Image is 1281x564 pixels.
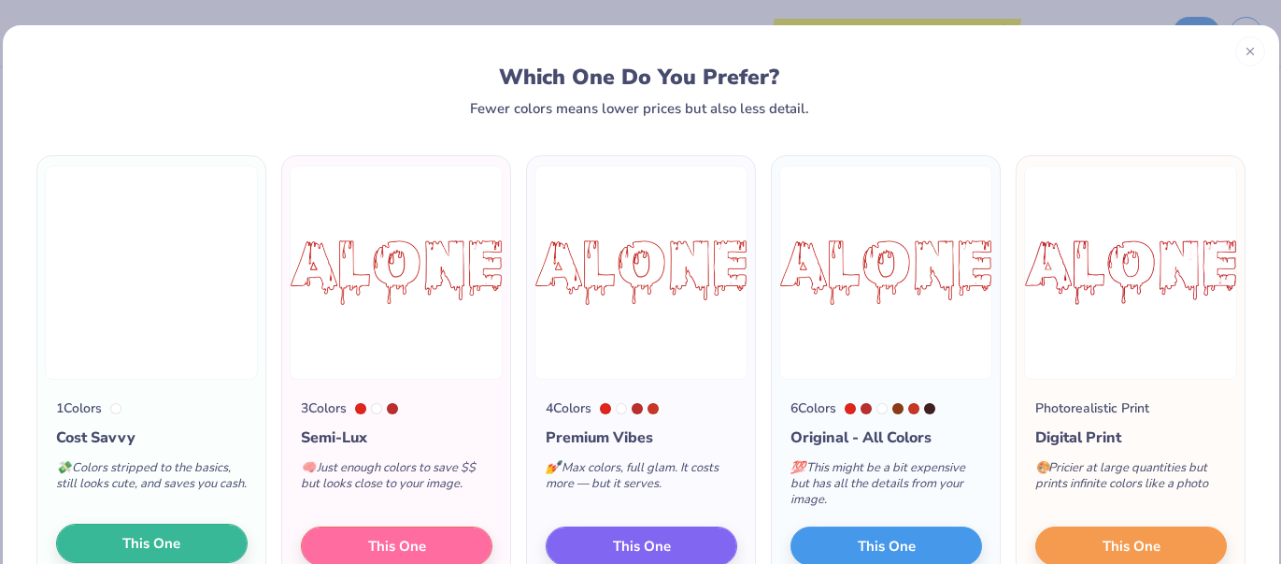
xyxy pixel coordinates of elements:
span: This One [857,536,915,557]
img: 3 color option [290,166,503,380]
div: Which One Do You Prefer? [53,65,1226,90]
div: Max colors, full glam. It costs more — but it serves. [546,449,737,511]
div: 7620 C [632,403,643,414]
div: Just enough colors to save $$ but looks close to your image. [301,449,492,511]
img: 4 color option [534,166,747,380]
span: This One [367,536,425,557]
div: 485 C [600,403,611,414]
div: 4 Colors [546,398,591,418]
span: This One [612,536,670,557]
div: Digital Print [1035,427,1227,449]
div: White [110,403,121,414]
img: 1 color option [45,166,258,380]
img: Photorealistic preview [1024,166,1237,380]
div: 485 C [355,403,366,414]
div: Colors stripped to the basics, still looks cute, and saves you cash. [56,449,248,511]
span: 💯 [790,459,805,476]
div: 7620 C [861,403,872,414]
div: Cost Savvy [56,427,248,449]
div: Fewer colors means lower prices but also less detail. [470,101,809,116]
div: 485 C [845,403,856,414]
div: This might be a bit expensive but has all the details from your image. [790,449,982,527]
span: This One [1102,536,1160,557]
span: This One [122,533,180,555]
div: White [876,403,888,414]
span: 🧠 [301,459,316,476]
img: 6 color option [779,166,992,380]
div: Semi-Lux [301,427,492,449]
div: 1 Colors [56,398,102,418]
div: 4975 C [924,403,935,414]
button: This One [56,524,248,563]
span: 🎨 [1035,459,1050,476]
div: 7620 C [387,403,398,414]
span: 💅 [546,459,561,476]
div: Pricier at large quantities but prints infinite colors like a photo [1035,449,1227,511]
div: White [371,403,382,414]
div: 6 Colors [790,398,836,418]
div: 7626 C [908,403,919,414]
div: Original - All Colors [790,427,982,449]
div: 7526 C [892,403,904,414]
div: Premium Vibes [546,427,737,449]
div: Photorealistic Print [1035,398,1149,418]
div: 3 Colors [301,398,347,418]
div: 7626 C [648,403,659,414]
div: White [616,403,627,414]
span: 💸 [56,459,71,476]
